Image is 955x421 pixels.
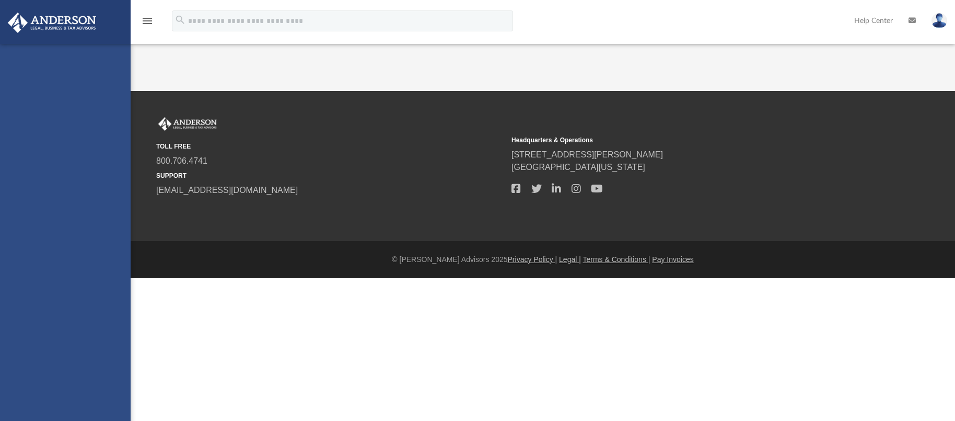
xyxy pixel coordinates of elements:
small: TOLL FREE [156,142,504,151]
a: 800.706.4741 [156,156,207,165]
img: Anderson Advisors Platinum Portal [156,117,219,131]
a: Legal | [559,255,581,264]
a: [EMAIL_ADDRESS][DOMAIN_NAME] [156,186,298,195]
img: Anderson Advisors Platinum Portal [5,13,99,33]
a: Pay Invoices [652,255,693,264]
small: Headquarters & Operations [511,135,859,145]
a: Terms & Conditions | [583,255,650,264]
a: [GEOGRAPHIC_DATA][US_STATE] [511,163,645,172]
img: User Pic [931,13,947,28]
a: menu [141,20,154,27]
div: © [PERSON_NAME] Advisors 2025 [131,254,955,265]
a: Privacy Policy | [508,255,557,264]
i: search [174,14,186,26]
a: [STREET_ADDRESS][PERSON_NAME] [511,150,663,159]
i: menu [141,15,154,27]
small: SUPPORT [156,171,504,180]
